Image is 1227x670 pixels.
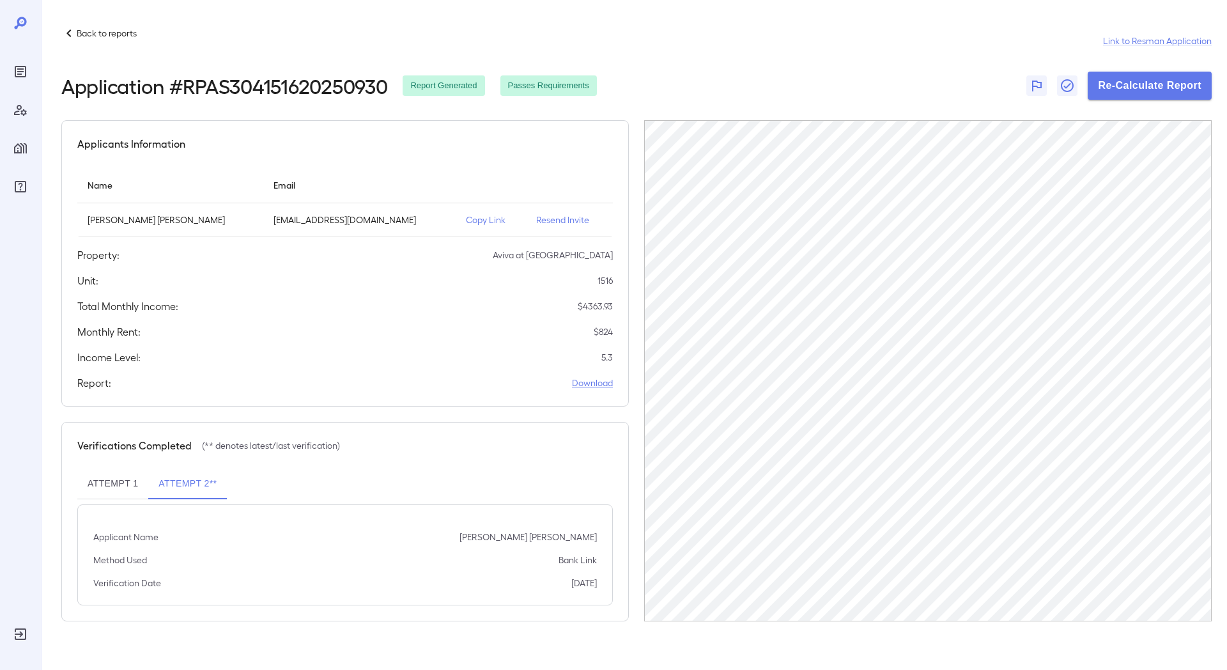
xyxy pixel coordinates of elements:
[10,100,31,120] div: Manage Users
[77,324,141,339] h5: Monthly Rent:
[77,247,120,263] h5: Property:
[88,214,253,226] p: [PERSON_NAME] [PERSON_NAME]
[77,375,111,391] h5: Report:
[148,469,227,499] button: Attempt 2**
[93,554,147,566] p: Method Used
[77,299,178,314] h5: Total Monthly Income:
[61,74,387,97] h2: Application # RPAS304151620250930
[10,176,31,197] div: FAQ
[578,300,613,313] p: $ 4363.93
[77,469,148,499] button: Attempt 1
[77,27,137,40] p: Back to reports
[571,577,597,589] p: [DATE]
[459,531,597,543] p: [PERSON_NAME] [PERSON_NAME]
[77,167,263,203] th: Name
[77,273,98,288] h5: Unit:
[598,274,613,287] p: 1516
[1057,75,1077,96] button: Close Report
[10,61,31,82] div: Reports
[1103,35,1212,47] a: Link to Resman Application
[93,531,158,543] p: Applicant Name
[594,325,613,338] p: $ 824
[263,167,456,203] th: Email
[1026,75,1047,96] button: Flag Report
[77,167,613,237] table: simple table
[77,136,185,152] h5: Applicants Information
[403,80,484,92] span: Report Generated
[500,80,597,92] span: Passes Requirements
[1088,72,1212,100] button: Re-Calculate Report
[77,438,192,453] h5: Verifications Completed
[202,439,340,452] p: (** denotes latest/last verification)
[536,214,603,226] p: Resend Invite
[10,138,31,159] div: Manage Properties
[77,350,141,365] h5: Income Level:
[466,214,516,226] p: Copy Link
[93,577,161,589] p: Verification Date
[10,624,31,644] div: Log Out
[493,249,613,261] p: Aviva at [GEOGRAPHIC_DATA]
[274,214,445,226] p: [EMAIL_ADDRESS][DOMAIN_NAME]
[601,351,613,364] p: 5.3
[572,377,613,389] a: Download
[559,554,597,566] p: Bank Link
